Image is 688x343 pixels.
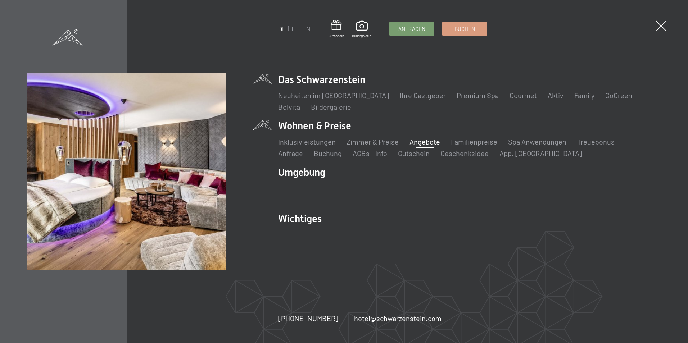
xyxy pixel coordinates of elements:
a: Zimmer & Preise [347,137,399,146]
a: IT [291,25,297,33]
span: Buchen [454,25,475,33]
span: Gutschein [329,33,344,38]
a: Neuheiten im [GEOGRAPHIC_DATA] [278,91,389,100]
a: Anfrage [278,149,303,157]
a: [PHONE_NUMBER] [278,313,338,323]
a: Gutschein [329,20,344,38]
span: [PHONE_NUMBER] [278,314,338,323]
a: Geschenksidee [440,149,489,157]
span: Anfragen [398,25,425,33]
a: hotel@schwarzenstein.com [354,313,442,323]
a: Ihre Gastgeber [400,91,446,100]
a: Buchen [443,22,487,36]
a: Gourmet [510,91,537,100]
a: Anfragen [390,22,434,36]
a: Belvita [278,102,300,111]
a: Spa Anwendungen [508,137,566,146]
a: App. [GEOGRAPHIC_DATA] [499,149,582,157]
span: Bildergalerie [352,33,371,38]
a: Bildergalerie [311,102,351,111]
a: Premium Spa [457,91,499,100]
a: DE [278,25,286,33]
a: Buchung [314,149,342,157]
a: EN [302,25,311,33]
a: Gutschein [398,149,430,157]
a: Aktiv [548,91,563,100]
a: Treuebonus [577,137,615,146]
a: AGBs - Info [353,149,387,157]
a: Inklusivleistungen [278,137,336,146]
a: GoGreen [605,91,632,100]
a: Familienpreise [451,137,497,146]
a: Family [574,91,594,100]
a: Bildergalerie [352,21,371,38]
a: Angebote [409,137,440,146]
